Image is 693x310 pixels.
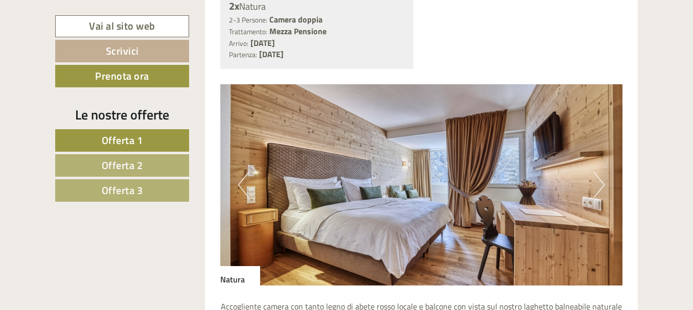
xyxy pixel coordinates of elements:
b: [DATE] [250,37,275,49]
a: Scrivici [55,40,189,62]
a: Prenota ora [55,65,189,87]
div: Natura [220,266,260,285]
span: Offerta 3 [102,182,143,198]
button: Invia [349,265,403,287]
img: image [220,84,623,285]
small: Arrivo: [229,38,248,49]
small: 11:17 [15,50,147,57]
span: Offerta 2 [102,157,143,173]
small: 2-3 Persone: [229,15,267,25]
small: Partenza: [229,50,257,60]
div: [GEOGRAPHIC_DATA] [15,30,147,38]
span: Offerta 1 [102,132,143,148]
b: Mezza Pensione [269,25,327,37]
b: [DATE] [259,48,284,60]
small: Trattamento: [229,27,267,37]
b: Camera doppia [269,13,322,26]
a: Vai al sito web [55,15,189,37]
div: Le nostre offerte [55,105,189,124]
button: Previous [238,172,249,198]
div: Buon giorno, come possiamo aiutarla? [8,28,152,59]
div: mercoledì [174,8,229,25]
button: Next [594,172,605,198]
